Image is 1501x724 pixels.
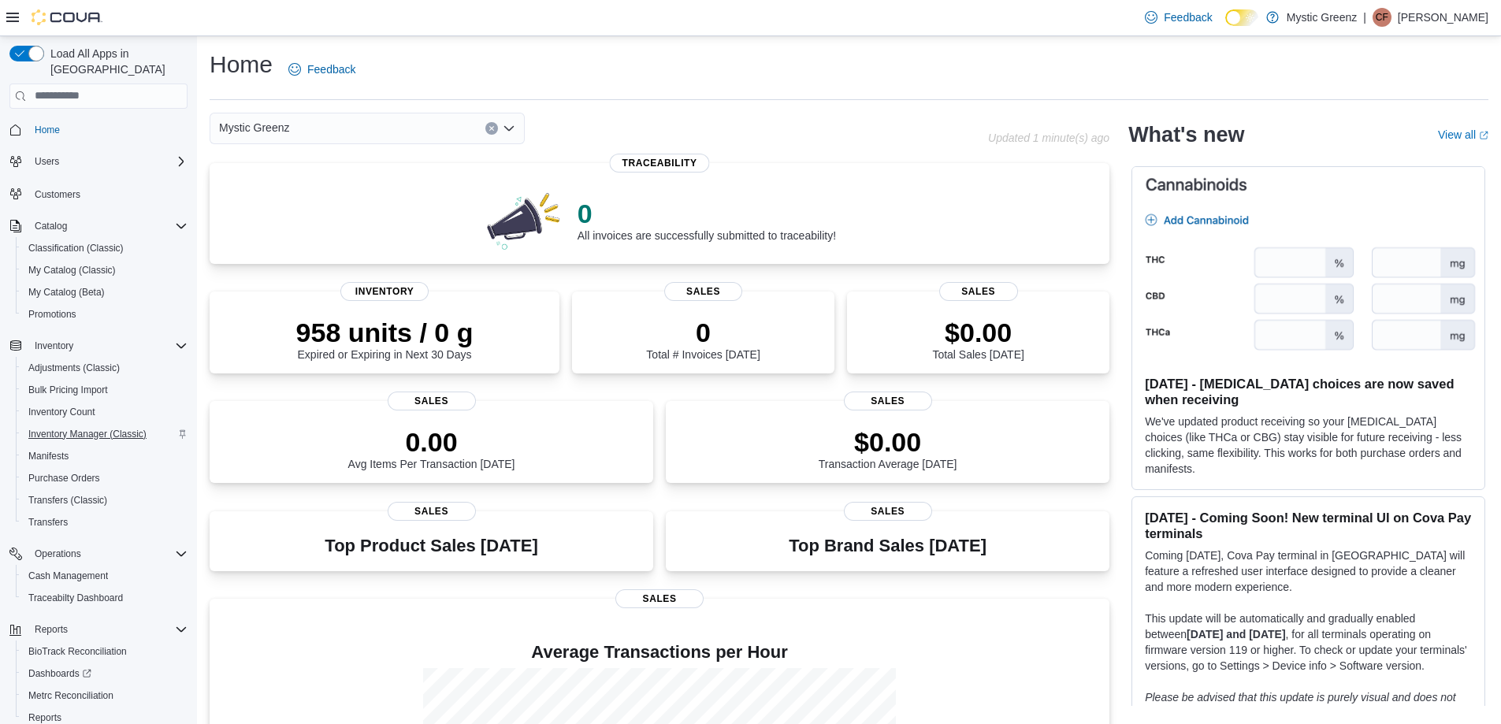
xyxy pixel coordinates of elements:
span: BioTrack Reconciliation [22,642,188,661]
p: [PERSON_NAME] [1398,8,1488,27]
button: Open list of options [503,122,515,135]
button: Inventory Count [16,401,194,423]
button: Operations [3,543,194,565]
span: Reports [28,711,61,724]
button: Manifests [16,445,194,467]
span: Inventory Manager (Classic) [28,428,147,440]
span: Dashboards [22,664,188,683]
button: Cash Management [16,565,194,587]
button: My Catalog (Beta) [16,281,194,303]
span: Transfers (Classic) [22,491,188,510]
svg: External link [1479,131,1488,140]
span: Home [28,120,188,139]
a: Bulk Pricing Import [22,381,114,399]
span: Home [35,124,60,136]
span: Bulk Pricing Import [22,381,188,399]
span: Users [35,155,59,168]
span: Operations [28,544,188,563]
span: Inventory Count [28,406,95,418]
a: Dashboards [16,663,194,685]
p: 0 [578,198,836,229]
p: Updated 1 minute(s) ago [988,132,1109,144]
span: Manifests [28,450,69,462]
a: My Catalog (Beta) [22,283,111,302]
button: Inventory [3,335,194,357]
p: 958 units / 0 g [296,317,474,348]
p: 0.00 [348,426,515,458]
span: Traceability [610,154,710,173]
em: Please be advised that this update is purely visual and does not impact payment functionality. [1145,691,1456,719]
span: Feedback [1164,9,1212,25]
span: Customers [35,188,80,201]
button: Catalog [3,215,194,237]
p: $0.00 [932,317,1024,348]
img: 0 [483,188,565,251]
div: Expired or Expiring in Next 30 Days [296,317,474,361]
button: Users [28,152,65,171]
h3: Top Product Sales [DATE] [325,537,537,555]
button: Customers [3,182,194,205]
h2: What's new [1128,122,1244,147]
span: Feedback [307,61,355,77]
button: Adjustments (Classic) [16,357,194,379]
span: Bulk Pricing Import [28,384,108,396]
button: Metrc Reconciliation [16,685,194,707]
button: Classification (Classic) [16,237,194,259]
button: Traceabilty Dashboard [16,587,194,609]
span: Cash Management [22,566,188,585]
span: BioTrack Reconciliation [28,645,127,658]
div: Transaction Average [DATE] [819,426,957,470]
button: Home [3,118,194,141]
h3: [DATE] - [MEDICAL_DATA] choices are now saved when receiving [1145,376,1472,407]
div: Total Sales [DATE] [932,317,1024,361]
div: Christine Flanagan [1373,8,1391,27]
button: Catalog [28,217,73,236]
span: Sales [844,502,932,521]
button: Users [3,150,194,173]
span: Inventory Manager (Classic) [22,425,188,444]
p: 0 [646,317,760,348]
span: Transfers [28,516,68,529]
h4: Average Transactions per Hour [222,643,1097,662]
span: Users [28,152,188,171]
span: My Catalog (Classic) [28,264,116,277]
span: Dark Mode [1225,26,1226,27]
span: CF [1376,8,1388,27]
span: Catalog [28,217,188,236]
h3: Top Brand Sales [DATE] [789,537,986,555]
span: Inventory [340,282,429,301]
button: Operations [28,544,87,563]
span: Purchase Orders [28,472,100,485]
img: Cova [32,9,102,25]
a: View allExternal link [1438,128,1488,141]
a: Promotions [22,305,83,324]
span: Adjustments (Classic) [28,362,120,374]
a: Home [28,121,66,139]
span: Inventory [35,340,73,352]
span: Manifests [22,447,188,466]
span: Mystic Greenz [219,118,289,137]
span: Promotions [28,308,76,321]
span: Cash Management [28,570,108,582]
a: Manifests [22,447,75,466]
a: Inventory Manager (Classic) [22,425,153,444]
span: Sales [388,502,476,521]
span: My Catalog (Beta) [28,286,105,299]
span: Catalog [35,220,67,232]
span: Inventory [28,336,188,355]
span: Sales [388,392,476,410]
div: Total # Invoices [DATE] [646,317,760,361]
button: Inventory [28,336,80,355]
div: All invoices are successfully submitted to traceability! [578,198,836,242]
span: Sales [615,589,704,608]
a: Feedback [282,54,362,85]
h3: [DATE] - Coming Soon! New terminal UI on Cova Pay terminals [1145,510,1472,541]
p: | [1363,8,1366,27]
p: This update will be automatically and gradually enabled between , for all terminals operating on ... [1145,611,1472,674]
button: Promotions [16,303,194,325]
span: Customers [28,184,188,203]
a: My Catalog (Classic) [22,261,122,280]
p: Coming [DATE], Cova Pay terminal in [GEOGRAPHIC_DATA] will feature a refreshed user interface des... [1145,548,1472,595]
span: Classification (Classic) [22,239,188,258]
span: Metrc Reconciliation [22,686,188,705]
